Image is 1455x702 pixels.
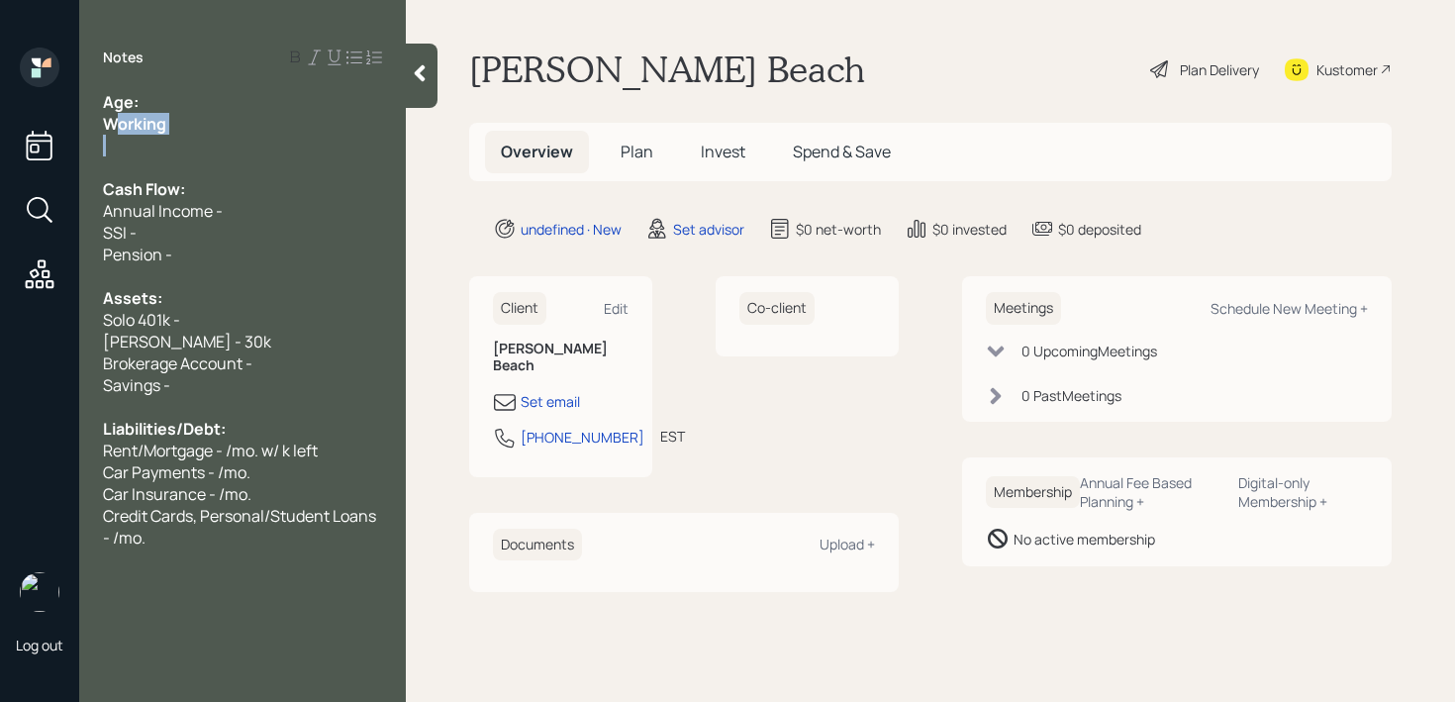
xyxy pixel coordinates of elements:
div: [PHONE_NUMBER] [521,427,644,448]
div: Kustomer [1316,59,1378,80]
div: $0 net-worth [796,219,881,240]
div: No active membership [1014,529,1155,550]
h6: Membership [986,476,1080,509]
img: retirable_logo.png [20,572,59,612]
div: EST [660,426,685,447]
span: Annual Income - [103,200,223,222]
div: Edit [604,299,629,318]
div: Set email [521,391,580,412]
div: Digital-only Membership + [1238,473,1368,511]
span: Car Insurance - /mo. [103,483,251,505]
div: Log out [16,636,63,654]
span: Car Payments - /mo. [103,461,250,483]
h6: Meetings [986,292,1061,325]
span: Spend & Save [793,141,891,162]
span: Liabilities/Debt: [103,418,226,440]
span: Savings - [103,374,170,396]
span: SSI - [103,222,137,244]
div: 0 Past Meeting s [1021,385,1121,406]
span: Overview [501,141,573,162]
span: Invest [701,141,745,162]
h6: Co-client [739,292,815,325]
div: Schedule New Meeting + [1211,299,1368,318]
label: Notes [103,48,144,67]
div: $0 invested [932,219,1007,240]
div: undefined · New [521,219,622,240]
span: Solo 401k - [103,309,180,331]
span: Working [103,113,166,135]
span: Pension - [103,244,172,265]
h6: Client [493,292,546,325]
span: Plan [621,141,653,162]
span: Rent/Mortgage - /mo. w/ k left [103,440,318,461]
div: Annual Fee Based Planning + [1080,473,1222,511]
h6: Documents [493,529,582,561]
span: Credit Cards, Personal/Student Loans - /mo. [103,505,379,549]
div: Upload + [820,535,875,553]
h1: [PERSON_NAME] Beach [469,48,865,91]
span: Age: [103,91,139,113]
div: $0 deposited [1058,219,1141,240]
div: 0 Upcoming Meeting s [1021,341,1157,361]
span: Assets: [103,287,162,309]
div: Set advisor [673,219,744,240]
div: Plan Delivery [1180,59,1259,80]
span: [PERSON_NAME] - 30k [103,331,271,352]
h6: [PERSON_NAME] Beach [493,341,629,374]
span: Brokerage Account - [103,352,252,374]
span: Cash Flow: [103,178,185,200]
